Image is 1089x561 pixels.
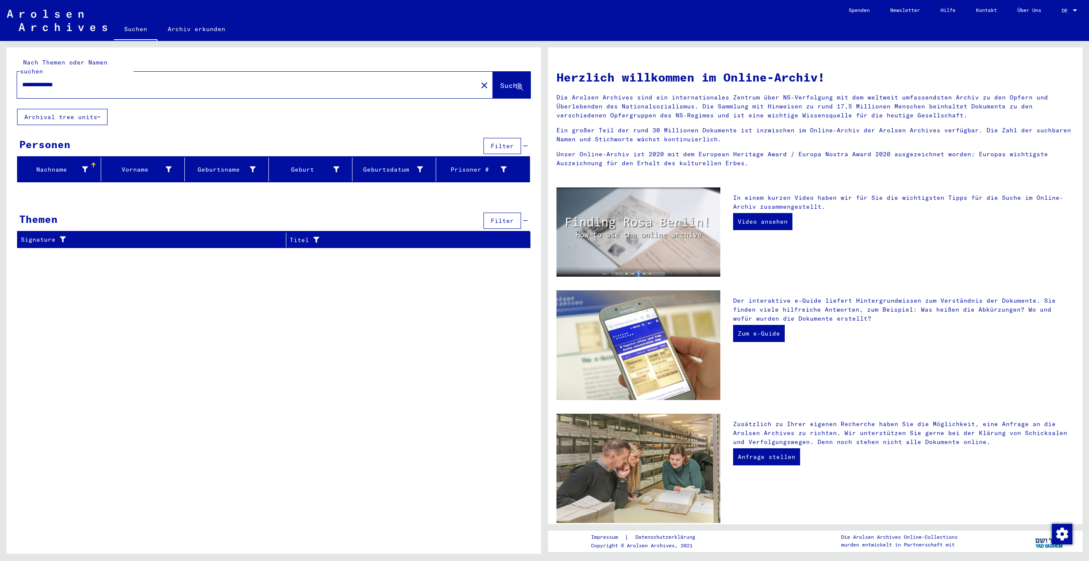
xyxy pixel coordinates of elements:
[21,233,286,247] div: Signature
[19,211,58,227] div: Themen
[733,296,1074,323] p: Der interaktive e-Guide liefert Hintergrundwissen zum Verständnis der Dokumente. Sie finden viele...
[483,213,521,229] button: Filter
[440,163,519,176] div: Prisoner #
[21,165,88,174] div: Nachname
[17,158,101,181] mat-header-cell: Nachname
[157,19,236,39] a: Archiv erkunden
[356,165,423,174] div: Geburtsdatum
[483,138,521,154] button: Filter
[440,165,507,174] div: Prisoner #
[21,163,101,176] div: Nachname
[19,137,70,152] div: Personen
[476,76,493,93] button: Clear
[1052,524,1072,544] img: Zustimmung ändern
[1034,530,1066,552] img: yv_logo.png
[733,193,1074,211] p: In einem kurzen Video haben wir für Sie die wichtigsten Tipps für die Suche im Online-Archiv zusa...
[479,80,489,91] mat-icon: close
[733,325,785,342] a: Zum e-Guide
[188,163,268,176] div: Geburtsname
[290,236,509,245] div: Titel
[20,58,108,75] mat-label: Nach Themen oder Namen suchen
[114,19,157,41] a: Suchen
[493,72,530,98] button: Suche
[7,10,107,31] img: Arolsen_neg.svg
[269,158,352,181] mat-header-cell: Geburt‏
[21,235,275,244] div: Signature
[491,142,514,150] span: Filter
[733,213,792,230] a: Video ansehen
[290,233,520,247] div: Titel
[188,165,255,174] div: Geburtsname
[556,93,1074,120] p: Die Arolsen Archives sind ein internationales Zentrum über NS-Verfolgung mit dem weltweit umfasse...
[556,414,720,523] img: inquiries.jpg
[272,163,352,176] div: Geburt‏
[356,163,436,176] div: Geburtsdatum
[556,150,1074,168] p: Unser Online-Archiv ist 2020 mit dem European Heritage Award / Europa Nostra Award 2020 ausgezeic...
[556,187,720,277] img: video.jpg
[272,165,339,174] div: Geburt‏
[1051,523,1072,544] div: Zustimmung ändern
[841,541,958,549] p: wurden entwickelt in Partnerschaft mit
[1062,8,1071,14] span: DE
[841,533,958,541] p: Die Arolsen Archives Online-Collections
[105,163,184,176] div: Vorname
[733,448,800,465] a: Anfrage stellen
[101,158,185,181] mat-header-cell: Vorname
[556,126,1074,144] p: Ein großer Teil der rund 30 Millionen Dokumente ist inzwischen im Online-Archiv der Arolsen Archi...
[17,109,108,125] button: Archival tree units
[591,542,705,549] p: Copyright © Arolsen Archives, 2021
[491,217,514,225] span: Filter
[556,290,720,400] img: eguide.jpg
[629,533,705,542] a: Datenschutzerklärung
[185,158,268,181] mat-header-cell: Geburtsname
[500,81,521,90] span: Suche
[436,158,530,181] mat-header-cell: Prisoner #
[556,68,1074,86] h1: Herzlich willkommen im Online-Archiv!
[591,533,625,542] a: Impressum
[352,158,436,181] mat-header-cell: Geburtsdatum
[105,165,172,174] div: Vorname
[733,420,1074,447] p: Zusätzlich zu Ihrer eigenen Recherche haben Sie die Möglichkeit, eine Anfrage an die Arolsen Arch...
[591,533,705,542] div: |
